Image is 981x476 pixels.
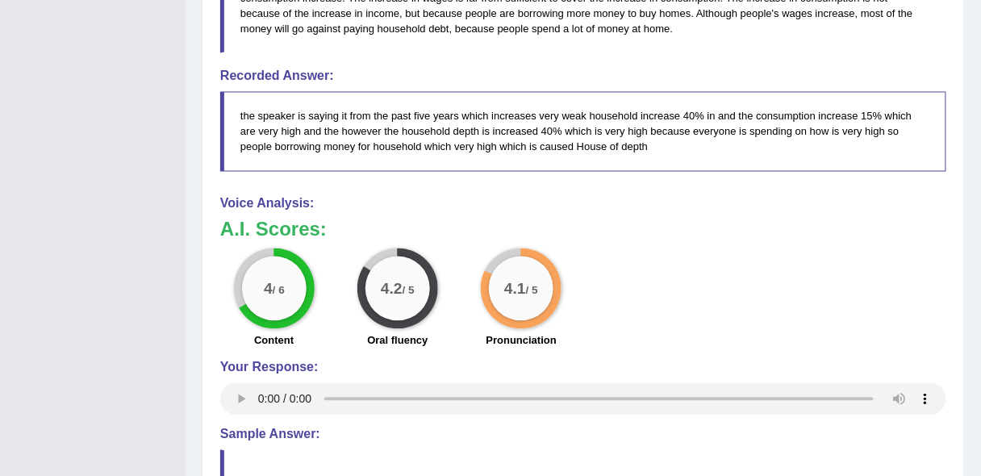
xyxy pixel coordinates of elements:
[526,285,538,297] small: / 5
[504,280,526,298] big: 4.1
[220,197,946,211] h4: Voice Analysis:
[264,280,273,298] big: 4
[367,333,428,349] label: Oral fluency
[486,333,557,349] label: Pronunciation
[381,280,403,298] big: 4.2
[220,69,946,84] h4: Recorded Answer:
[220,361,946,375] h4: Your Response:
[403,285,415,297] small: / 5
[220,428,946,442] h4: Sample Answer:
[254,333,294,349] label: Content
[220,219,327,240] b: A.I. Scores:
[220,92,946,172] blockquote: the speaker is saying it from the past five years which increases very weak household increase 40...
[272,285,284,297] small: / 6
